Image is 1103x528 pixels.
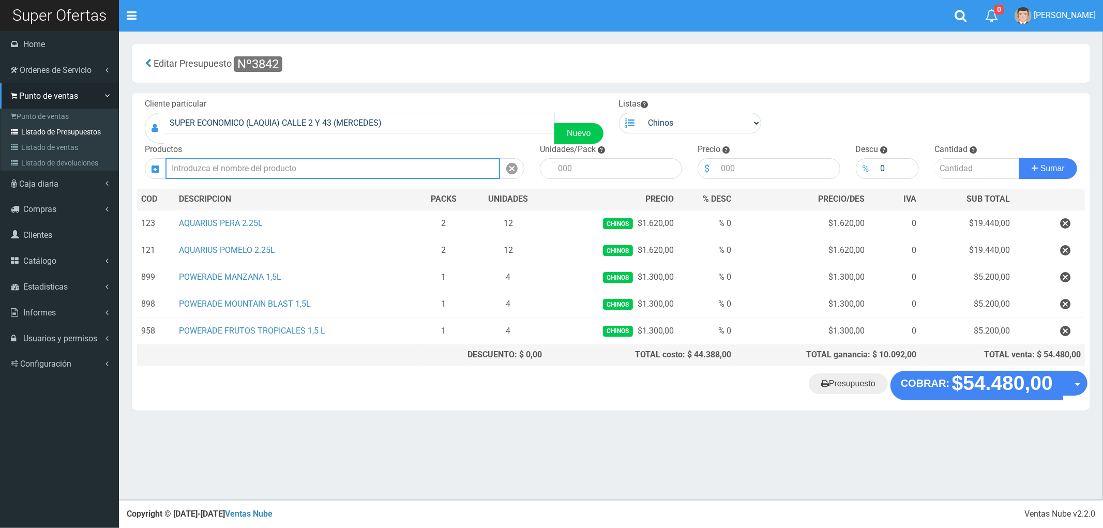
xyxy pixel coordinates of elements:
[19,91,78,101] span: Punto de ventas
[546,291,678,318] td: $1.300,00
[127,509,273,519] strong: Copyright © [DATE]-[DATE]
[417,291,471,318] td: 1
[1034,10,1096,20] span: [PERSON_NAME]
[179,218,263,228] a: AQUARIUS PERA 2.25L
[225,509,273,519] a: Ventas Nube
[12,6,107,24] span: Super Ofertas
[417,318,471,344] td: 1
[471,237,546,264] td: 12
[137,318,175,344] td: 958
[925,349,1081,361] div: TOTAL venta: $ 54.480,00
[421,349,542,361] div: DESCUENTO: $ 0,00
[471,189,546,210] th: UNIDADES
[145,98,206,110] label: Cliente particular
[179,245,275,255] a: AQUARIUS POMELO 2.25L
[179,272,281,282] a: POWERADE MANZANA 1,5L
[921,318,1014,344] td: $5.200,00
[603,218,632,229] span: Chinos
[921,210,1014,237] td: $19.440,00
[736,264,869,291] td: $1.300,00
[554,123,603,144] a: Nuevo
[703,194,732,204] span: % DESC
[603,299,632,310] span: Chinos
[856,144,879,156] label: Descu
[3,140,118,155] a: Listado de ventas
[137,291,175,318] td: 898
[994,5,1004,14] span: 0
[869,237,921,264] td: 0
[3,109,118,124] a: Punto de ventas
[698,144,720,156] label: Precio
[869,291,921,318] td: 0
[921,291,1014,318] td: $5.200,00
[966,193,1010,205] span: SUB TOTAL
[471,318,546,344] td: 4
[1019,158,1077,179] button: Sumar
[678,210,736,237] td: % 0
[553,158,682,179] input: 000
[23,204,56,214] span: Compras
[417,237,471,264] td: 2
[809,373,888,394] a: Presupuesto
[23,256,56,266] span: Catálogo
[869,264,921,291] td: 0
[736,291,869,318] td: $1.300,00
[471,210,546,237] td: 12
[175,189,416,210] th: DES
[546,210,678,237] td: $1.620,00
[890,371,1063,400] button: COBRAR: $54.480,00
[145,144,182,156] label: Productos
[471,264,546,291] td: 4
[934,158,1020,179] input: Cantidad
[137,210,175,237] td: 123
[952,372,1053,395] strong: $54.480,00
[540,144,596,156] label: Unidades/Pack
[23,39,45,49] span: Home
[23,230,52,240] span: Clientes
[194,194,231,204] span: CRIPCION
[3,124,118,140] a: Listado de Presupuestos
[646,193,674,205] span: PRECIO
[20,65,92,75] span: Ordenes de Servicio
[546,237,678,264] td: $1.620,00
[550,349,731,361] div: TOTAL costo: $ 44.388,00
[546,318,678,344] td: $1.300,00
[137,237,175,264] td: 121
[154,58,232,69] span: Editar Presupuesto
[934,144,968,156] label: Cantidad
[619,98,648,110] label: Listas
[869,318,921,344] td: 0
[603,245,632,256] span: Chinos
[603,326,632,337] span: Chinos
[678,237,736,264] td: % 0
[179,299,311,309] a: POWERADE MOUNTAIN BLAST 1,5L
[417,210,471,237] td: 2
[1040,164,1065,173] span: Sumar
[3,155,118,171] a: Listado de devoluciones
[716,158,840,179] input: 000
[137,189,175,210] th: COD
[1024,508,1095,520] div: Ventas Nube v2.2.0
[819,194,865,204] span: PRECIO/DES
[856,158,875,179] div: %
[1015,7,1032,24] img: User Image
[417,264,471,291] td: 1
[678,264,736,291] td: % 0
[417,189,471,210] th: PACKS
[740,349,917,361] div: TOTAL ganancia: $ 10.092,00
[736,318,869,344] td: $1.300,00
[179,326,325,336] a: POWERADE FRUTOS TROPICALES 1,5 L
[736,237,869,264] td: $1.620,00
[471,291,546,318] td: 4
[137,264,175,291] td: 899
[23,334,97,343] span: Usuarios y permisos
[921,264,1014,291] td: $5.200,00
[698,158,716,179] div: $
[678,291,736,318] td: % 0
[23,282,68,292] span: Estadisticas
[165,158,500,179] input: Introduzca el nombre del producto
[20,359,71,369] span: Configuración
[164,113,555,133] input: Consumidor Final
[678,318,736,344] td: % 0
[921,237,1014,264] td: $19.440,00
